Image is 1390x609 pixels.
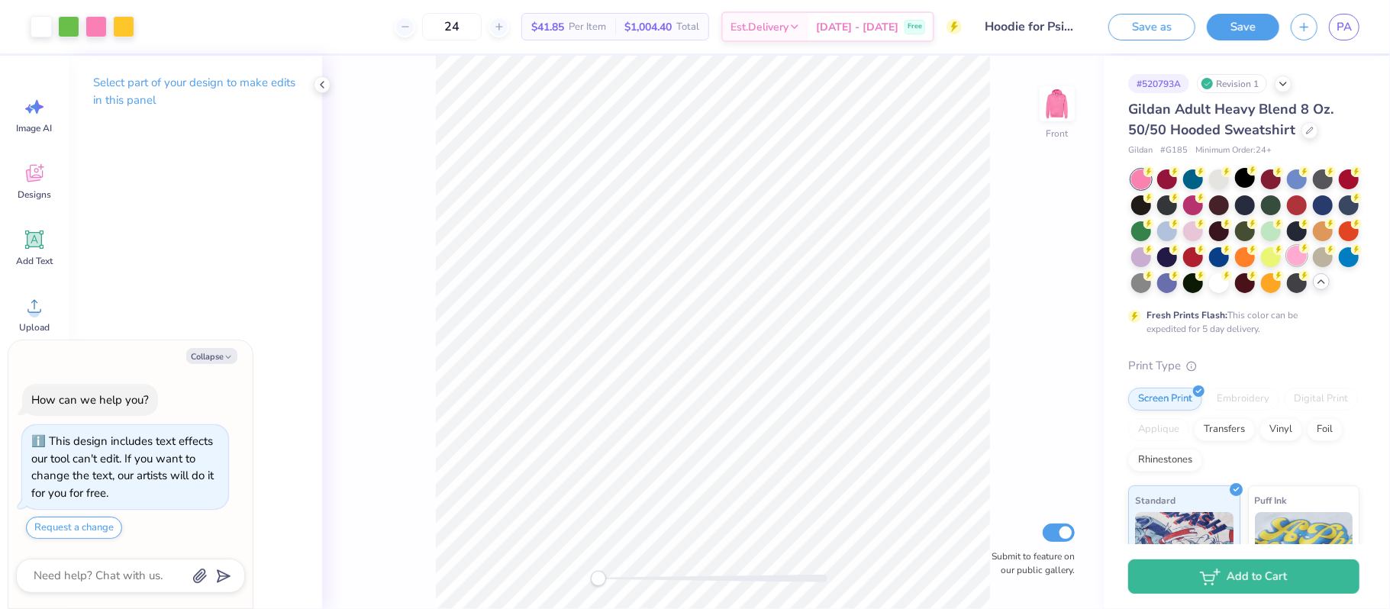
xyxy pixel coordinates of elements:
[1042,89,1072,119] img: Front
[1160,144,1188,157] span: # G185
[1194,418,1255,441] div: Transfers
[93,74,298,109] p: Select part of your design to make edits in this panel
[1128,74,1189,93] div: # 520793A
[1337,18,1352,36] span: PA
[624,19,672,35] span: $1,004.40
[31,433,214,501] div: This design includes text effects our tool can't edit. If you want to change the text, our artist...
[18,188,51,201] span: Designs
[1329,14,1359,40] a: PA
[1147,308,1334,336] div: This color can be expedited for 5 day delivery.
[1135,492,1176,508] span: Standard
[531,19,564,35] span: $41.85
[730,19,789,35] span: Est. Delivery
[1128,100,1334,139] span: Gildan Adult Heavy Blend 8 Oz. 50/50 Hooded Sweatshirt
[31,392,149,408] div: How can we help you?
[186,348,237,364] button: Collapse
[1284,388,1358,411] div: Digital Print
[569,19,606,35] span: Per Item
[16,255,53,267] span: Add Text
[676,19,699,35] span: Total
[1128,357,1359,375] div: Print Type
[816,19,898,35] span: [DATE] - [DATE]
[1128,418,1189,441] div: Applique
[591,571,606,586] div: Accessibility label
[1207,14,1279,40] button: Save
[26,517,122,539] button: Request a change
[1047,127,1069,140] div: Front
[1147,309,1227,321] strong: Fresh Prints Flash:
[19,321,50,333] span: Upload
[908,21,922,32] span: Free
[1195,144,1272,157] span: Minimum Order: 24 +
[1128,559,1359,594] button: Add to Cart
[1207,388,1279,411] div: Embroidery
[973,11,1085,42] input: Untitled Design
[1255,512,1353,588] img: Puff Ink
[1128,388,1202,411] div: Screen Print
[1135,512,1234,588] img: Standard
[1255,492,1287,508] span: Puff Ink
[1197,74,1267,93] div: Revision 1
[1307,418,1343,441] div: Foil
[422,13,482,40] input: – –
[1259,418,1302,441] div: Vinyl
[17,122,53,134] span: Image AI
[1128,449,1202,472] div: Rhinestones
[983,549,1075,577] label: Submit to feature on our public gallery.
[1128,144,1153,157] span: Gildan
[1108,14,1195,40] button: Save as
